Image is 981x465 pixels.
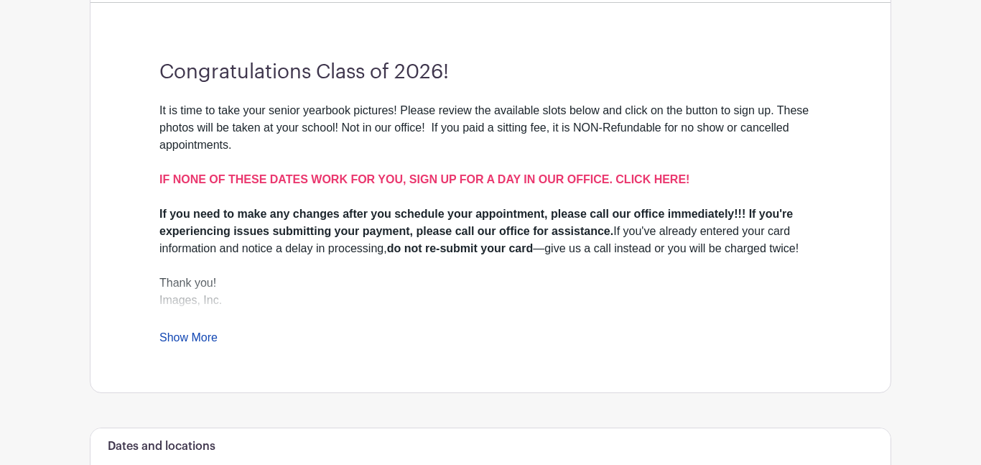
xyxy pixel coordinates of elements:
[387,242,534,254] strong: do not re-submit your card
[159,102,822,206] div: It is time to take your senior yearbook pictures! Please review the available slots below and cli...
[159,208,793,237] strong: If you need to make any changes after you schedule your appointment, please call our office immed...
[159,173,689,185] a: IF NONE OF THESE DATES WORK FOR YOU, SIGN UP FOR A DAY IN OUR OFFICE. CLICK HERE!
[159,275,822,292] div: Thank you!
[159,331,218,349] a: Show More
[159,60,822,85] h3: Congratulations Class of 2026!
[159,311,251,323] a: [DOMAIN_NAME]
[159,292,822,326] div: Images, Inc.
[108,440,215,454] h6: Dates and locations
[159,206,822,257] div: If you've already entered your card information and notice a delay in processing, —give us a call...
